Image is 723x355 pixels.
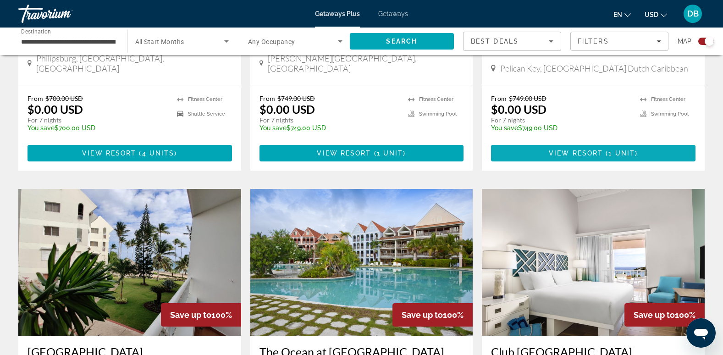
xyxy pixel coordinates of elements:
[268,53,464,73] span: [PERSON_NAME][GEOGRAPHIC_DATA], [GEOGRAPHIC_DATA]
[259,124,287,132] span: You save
[613,11,622,18] span: en
[651,96,685,102] span: Fitness Center
[509,94,546,102] span: $749.00 USD
[259,124,399,132] p: $749.00 USD
[28,124,168,132] p: $700.00 USD
[651,111,689,117] span: Swimming Pool
[28,124,55,132] span: You save
[36,53,232,73] span: Philipsburg, [GEOGRAPHIC_DATA], [GEOGRAPHIC_DATA]
[608,150,635,157] span: 1 unit
[645,8,667,21] button: Change currency
[578,38,609,45] span: Filters
[259,94,275,102] span: From
[18,189,241,336] img: Albatros Club Resort
[142,150,175,157] span: 4 units
[161,303,241,327] div: 100%
[471,36,553,47] mat-select: Sort by
[250,189,473,336] img: The Ocean at Taino Beach
[613,8,631,21] button: Change language
[386,38,417,45] span: Search
[686,318,716,348] iframe: Button to launch messaging window
[419,111,457,117] span: Swimming Pool
[491,124,631,132] p: $749.00 USD
[500,63,688,73] span: Pelican Key, [GEOGRAPHIC_DATA] Dutch Caribbean
[45,94,83,102] span: $700.00 USD
[603,150,638,157] span: ( )
[82,150,136,157] span: View Resort
[315,10,360,17] a: Getaways Plus
[135,38,184,45] span: All Start Months
[471,38,519,45] span: Best Deals
[28,94,43,102] span: From
[377,150,403,157] span: 1 unit
[678,35,691,48] span: Map
[491,116,631,124] p: For 7 nights
[392,303,473,327] div: 100%
[170,310,211,320] span: Save up to
[136,150,177,157] span: ( )
[28,116,168,124] p: For 7 nights
[248,38,295,45] span: Any Occupancy
[21,36,116,47] input: Select destination
[259,102,315,116] p: $0.00 USD
[188,96,222,102] span: Fitness Center
[624,303,705,327] div: 100%
[28,102,83,116] p: $0.00 USD
[378,10,408,17] a: Getaways
[491,102,546,116] p: $0.00 USD
[634,310,675,320] span: Save up to
[402,310,443,320] span: Save up to
[491,124,518,132] span: You save
[277,94,315,102] span: $749.00 USD
[482,189,705,336] img: Club Wyndham Elysian Beach Resort
[259,145,464,161] button: View Resort(1 unit)
[18,2,110,26] a: Travorium
[491,145,695,161] button: View Resort(1 unit)
[645,11,658,18] span: USD
[317,150,371,157] span: View Resort
[350,33,454,50] button: Search
[491,94,507,102] span: From
[419,96,453,102] span: Fitness Center
[259,116,399,124] p: For 7 nights
[28,145,232,161] button: View Resort(4 units)
[687,9,699,18] span: DB
[371,150,406,157] span: ( )
[21,28,51,34] span: Destination
[570,32,668,51] button: Filters
[681,4,705,23] button: User Menu
[549,150,603,157] span: View Resort
[188,111,225,117] span: Shuttle Service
